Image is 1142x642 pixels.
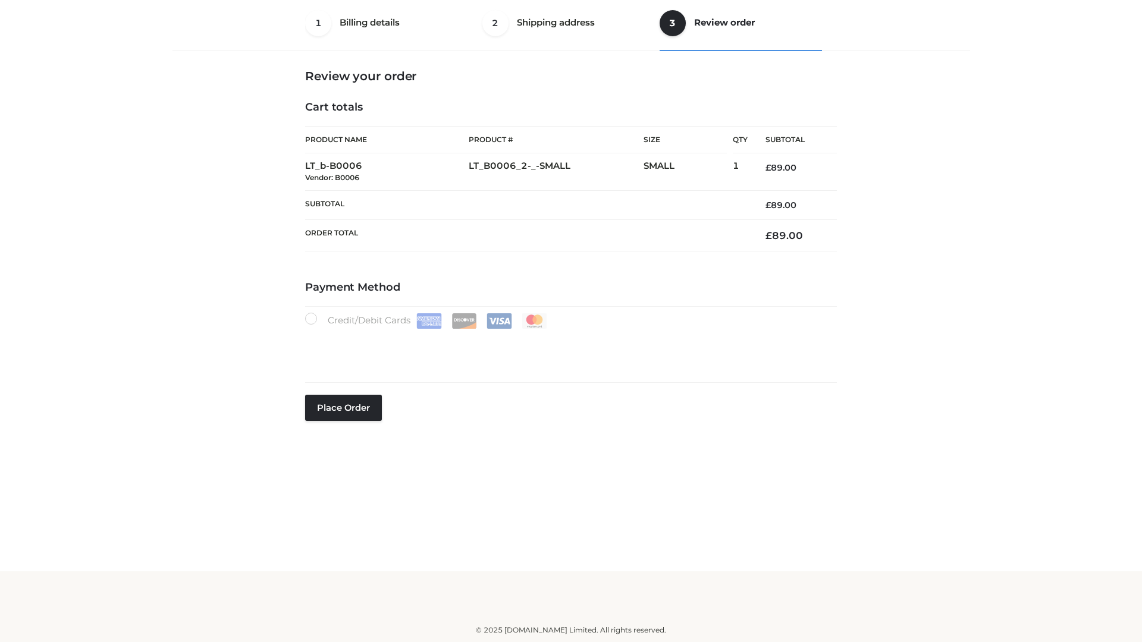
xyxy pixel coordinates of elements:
th: Product Name [305,126,469,153]
button: Place order [305,395,382,421]
h4: Payment Method [305,281,837,294]
h3: Review your order [305,69,837,83]
iframe: Secure payment input frame [303,326,834,370]
th: Size [644,127,727,153]
span: £ [765,200,771,210]
span: £ [765,162,771,173]
bdi: 89.00 [765,229,803,241]
img: Discover [451,313,477,329]
h4: Cart totals [305,101,837,114]
th: Order Total [305,220,748,251]
img: Mastercard [522,313,547,329]
bdi: 89.00 [765,200,796,210]
th: Subtotal [305,190,748,219]
bdi: 89.00 [765,162,796,173]
img: Visa [487,313,512,329]
div: © 2025 [DOMAIN_NAME] Limited. All rights reserved. [177,624,965,636]
th: Product # [469,126,644,153]
th: Subtotal [748,127,837,153]
td: 1 [733,153,748,191]
td: LT_b-B0006 [305,153,469,191]
span: £ [765,229,772,241]
th: Qty [733,126,748,153]
img: Amex [416,313,442,329]
td: SMALL [644,153,733,191]
label: Credit/Debit Cards [305,313,548,329]
small: Vendor: B0006 [305,173,359,182]
td: LT_B0006_2-_-SMALL [469,153,644,191]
